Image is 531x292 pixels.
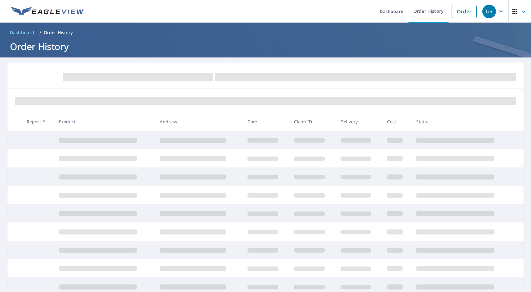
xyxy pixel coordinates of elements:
[44,30,73,36] p: Order History
[452,5,477,18] a: Order
[7,40,524,53] h1: Order History
[336,112,382,131] th: Delivery
[7,28,524,38] nav: breadcrumb
[482,5,496,18] div: GR
[7,28,37,38] a: Dashboard
[39,29,41,36] li: /
[155,112,242,131] th: Address
[54,112,155,131] th: Product
[289,112,336,131] th: Claim ID
[382,112,411,131] th: Cost
[10,30,34,36] span: Dashboard
[411,112,512,131] th: Status
[11,7,84,16] img: EV Logo
[243,112,289,131] th: Date
[22,112,54,131] th: Report #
